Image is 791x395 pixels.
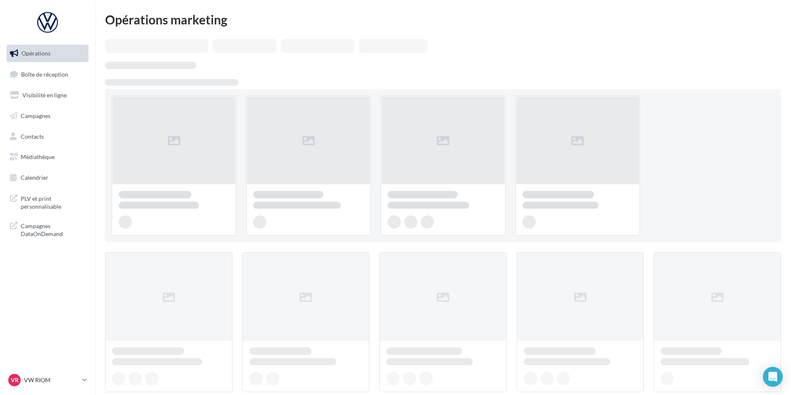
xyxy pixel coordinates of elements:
p: VW RIOM [24,376,79,384]
span: Calendrier [21,174,48,181]
span: Boîte de réception [21,70,68,77]
span: Visibilité en ligne [22,92,67,99]
a: Contacts [5,128,90,145]
a: Calendrier [5,169,90,186]
span: Opérations [22,50,50,57]
a: Boîte de réception [5,65,90,83]
span: VR [11,376,19,384]
a: Campagnes [5,107,90,125]
a: PLV et print personnalisable [5,190,90,214]
a: Campagnes DataOnDemand [5,217,90,241]
div: Opérations marketing [105,13,781,26]
a: VR VW RIOM [7,372,89,388]
div: Open Intercom Messenger [763,367,783,387]
span: PLV et print personnalisable [21,193,85,211]
a: Opérations [5,45,90,62]
span: Contacts [21,132,44,140]
span: Campagnes [21,112,50,119]
span: Médiathèque [21,153,55,160]
a: Médiathèque [5,148,90,166]
a: Visibilité en ligne [5,87,90,104]
span: Campagnes DataOnDemand [21,220,85,238]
